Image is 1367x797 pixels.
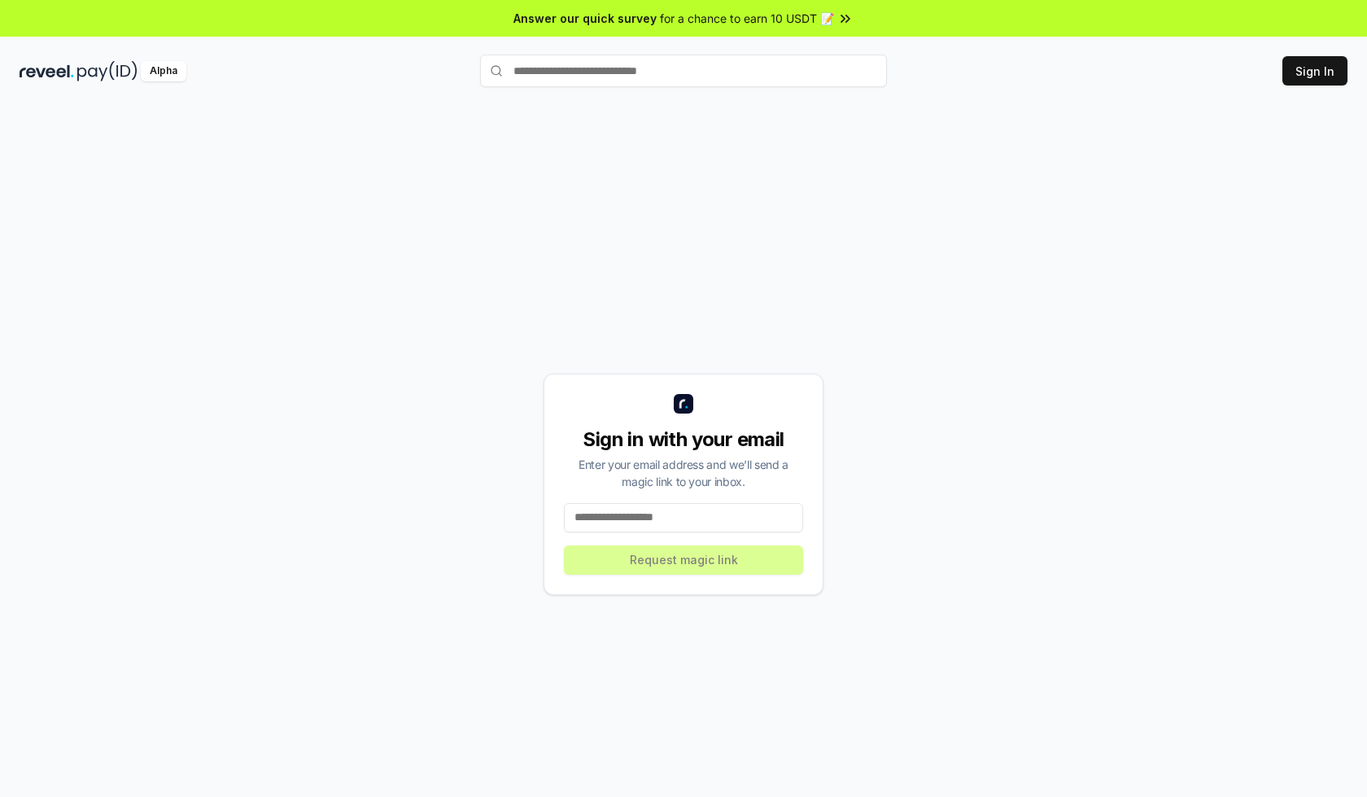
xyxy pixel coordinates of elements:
[564,427,803,453] div: Sign in with your email
[564,456,803,490] div: Enter your email address and we’ll send a magic link to your inbox.
[674,394,693,414] img: logo_small
[141,61,186,81] div: Alpha
[1282,56,1347,85] button: Sign In
[660,10,834,27] span: for a chance to earn 10 USDT 📝
[77,61,138,81] img: pay_id
[513,10,657,27] span: Answer our quick survey
[20,61,74,81] img: reveel_dark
